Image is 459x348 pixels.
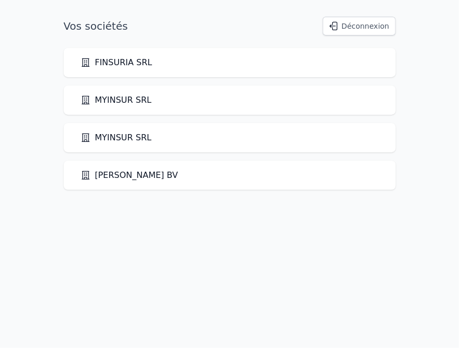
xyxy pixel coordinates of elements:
a: MYINSUR SRL [80,131,152,144]
a: FINSURIA SRL [80,56,152,69]
h1: Vos sociétés [64,19,128,33]
a: MYINSUR SRL [80,94,152,106]
a: [PERSON_NAME] BV [80,169,178,182]
button: Déconnexion [323,17,395,35]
